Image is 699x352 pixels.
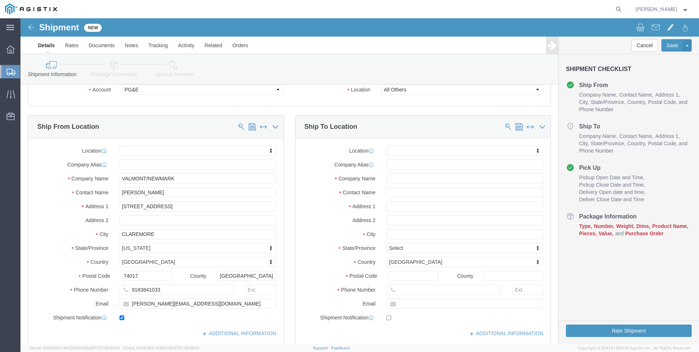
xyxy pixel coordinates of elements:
span: Copyright © [DATE]-[DATE] Agistix Inc., All Rights Reserved [578,345,690,351]
iframe: FS Legacy Container [20,18,699,344]
button: [PERSON_NAME] [635,5,689,14]
span: [DATE] 09:50:51 [90,346,120,350]
span: JJ Bighorse [635,5,677,13]
a: Feedback [331,346,350,350]
span: Server: 2025.19.0-49328d0a35e [29,346,120,350]
img: logo [5,4,57,15]
span: [DATE] 09:39:01 [170,346,199,350]
span: Client: 2025.19.0-129fbcf [123,346,199,350]
a: Support [313,346,331,350]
